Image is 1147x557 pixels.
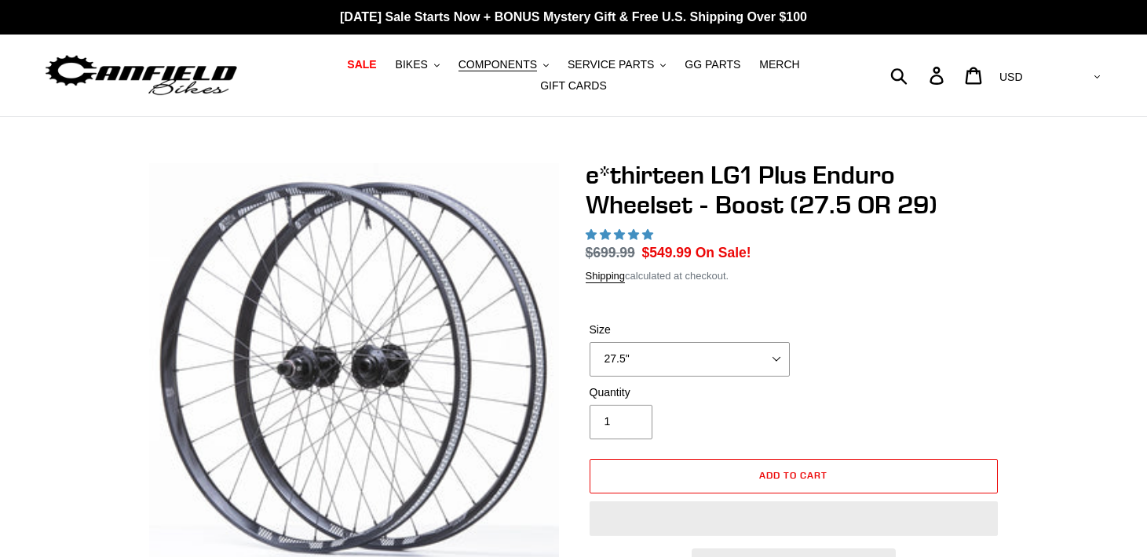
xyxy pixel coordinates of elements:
s: $699.99 [586,245,635,260]
span: $549.99 [642,245,692,260]
span: GG PARTS [685,58,740,71]
a: MERCH [751,54,807,75]
a: GG PARTS [677,54,748,75]
span: COMPONENTS [458,58,537,71]
span: 5.00 stars [586,228,656,241]
span: SALE [347,58,376,71]
a: Shipping [586,270,626,283]
button: COMPONENTS [451,54,557,75]
img: Canfield Bikes [43,51,239,100]
button: BIKES [388,54,447,75]
span: BIKES [396,58,428,71]
label: Size [590,322,790,338]
span: MERCH [759,58,799,71]
a: GIFT CARDS [532,75,615,96]
button: SERVICE PARTS [560,54,674,75]
h1: e*thirteen LG1 Plus Enduro Wheelset - Boost (27.5 OR 29) [586,160,1002,220]
span: GIFT CARDS [540,79,607,93]
input: Search [899,58,939,93]
span: Add to cart [759,469,827,481]
button: Add to cart [590,459,998,493]
div: calculated at checkout. [586,268,1002,284]
span: On Sale! [696,242,751,263]
a: SALE [339,54,384,75]
label: Quantity [590,384,790,401]
span: SERVICE PARTS [568,58,654,71]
